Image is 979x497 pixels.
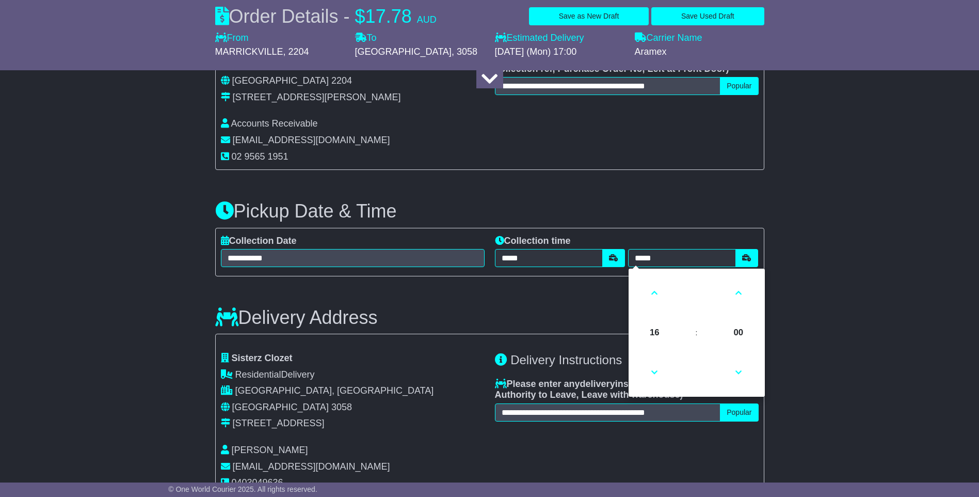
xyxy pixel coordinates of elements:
div: Delivery [221,369,485,381]
span: , 3058 [452,46,477,57]
div: [STREET_ADDRESS] [233,418,325,429]
span: [GEOGRAPHIC_DATA], [GEOGRAPHIC_DATA] [235,385,434,396]
td: : [679,315,714,350]
span: 3058 [331,402,352,412]
label: From [215,33,249,44]
a: Decrement Minute [723,354,753,391]
span: Delivery Instructions [510,353,622,367]
div: [DATE] (Mon) 17:00 [495,46,624,58]
label: Estimated Delivery [495,33,624,44]
button: Save as New Draft [529,7,649,25]
span: 02 9565 1951 [232,151,288,162]
a: Increment Minute [723,274,753,312]
span: Accounts Receivable [231,118,318,129]
span: MARRICKVILLE [215,46,283,57]
span: 0403049636 [232,477,283,488]
span: [PERSON_NAME] [232,445,308,455]
span: [GEOGRAPHIC_DATA] [355,46,452,57]
span: eg Authority to Leave, Leave with warehouse [495,379,745,400]
span: Pick Minute [725,319,752,347]
span: Sisterz Clozet [232,353,293,363]
a: Increment Hour [639,274,670,312]
h3: Delivery Address [215,307,378,328]
div: Aramex [635,46,764,58]
label: Please enter any instructions for the driver ( ) [495,379,759,401]
span: , 2204 [283,46,309,57]
a: Decrement Hour [639,354,670,391]
span: delivery [580,379,615,389]
span: $ [355,6,365,27]
span: © One World Courier 2025. All rights reserved. [168,485,317,493]
label: To [355,33,377,44]
span: [EMAIL_ADDRESS][DOMAIN_NAME] [233,135,390,145]
div: [STREET_ADDRESS][PERSON_NAME] [233,92,401,103]
label: Collection Date [221,236,297,247]
button: Popular [720,403,758,422]
h3: Pickup Date & Time [215,201,764,222]
span: [GEOGRAPHIC_DATA] [232,402,329,412]
div: Order Details - [215,5,437,27]
span: AUD [417,14,437,25]
span: 17.78 [365,6,412,27]
span: Pick Hour [640,319,668,347]
span: Residential [235,369,281,380]
label: Collection time [495,236,571,247]
span: [EMAIL_ADDRESS][DOMAIN_NAME] [233,461,390,472]
label: Carrier Name [635,33,702,44]
button: Save Used Draft [651,7,764,25]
